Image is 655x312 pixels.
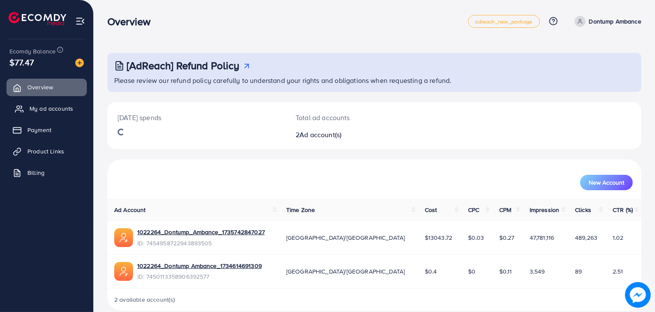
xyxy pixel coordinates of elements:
[530,206,560,214] span: Impression
[425,267,437,276] span: $0.4
[468,233,484,242] span: $0.03
[6,121,87,138] a: Payment
[6,100,87,117] a: My ad accounts
[9,47,56,56] span: Ecomdy Balance
[530,233,554,242] span: 47,781,116
[114,206,146,214] span: Ad Account
[27,147,64,156] span: Product Links
[499,206,511,214] span: CPM
[114,262,133,281] img: ic-ads-acc.e4c84228.svg
[589,180,624,185] span: New Account
[575,233,597,242] span: 489,263
[530,267,545,276] span: 3,549
[571,16,641,27] a: Dontump Ambance
[286,233,405,242] span: [GEOGRAPHIC_DATA]/[GEOGRAPHIC_DATA]
[75,16,85,26] img: menu
[6,79,87,96] a: Overview
[575,206,591,214] span: Clicks
[30,104,73,113] span: My ad accounts
[9,12,66,25] img: logo
[468,15,540,28] a: adreach_new_package
[27,126,51,134] span: Payment
[575,267,582,276] span: 89
[613,267,623,276] span: 2.51
[296,112,409,123] p: Total ad accounts
[425,233,452,242] span: $13043.72
[499,267,512,276] span: $0.11
[589,16,641,26] p: Dontump Ambance
[9,56,34,68] span: $77.47
[475,19,533,24] span: adreach_new_package
[107,15,157,28] h3: Overview
[27,83,53,91] span: Overview
[137,228,265,236] a: 1022264_Dontump_Ambance_1735742847027
[425,206,437,214] span: Cost
[27,168,44,177] span: Billing
[613,206,633,214] span: CTR (%)
[137,239,265,247] span: ID: 7454958722943893505
[75,59,84,67] img: image
[625,282,651,308] img: image
[6,164,87,181] a: Billing
[613,233,624,242] span: 1.02
[286,206,315,214] span: Time Zone
[286,267,405,276] span: [GEOGRAPHIC_DATA]/[GEOGRAPHIC_DATA]
[114,75,636,85] p: Please review our refund policy carefully to understand your rights and obligations when requesti...
[127,59,240,72] h3: [AdReach] Refund Policy
[114,228,133,247] img: ic-ads-acc.e4c84228.svg
[137,272,262,281] span: ID: 7450113358906392577
[468,267,475,276] span: $0
[580,175,633,190] button: New Account
[299,130,341,139] span: Ad account(s)
[296,131,409,139] h2: 2
[137,262,262,270] a: 1022264_Dontump Ambance_1734614691309
[6,143,87,160] a: Product Links
[118,112,275,123] p: [DATE] spends
[114,295,175,304] span: 2 available account(s)
[468,206,479,214] span: CPC
[499,233,515,242] span: $0.27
